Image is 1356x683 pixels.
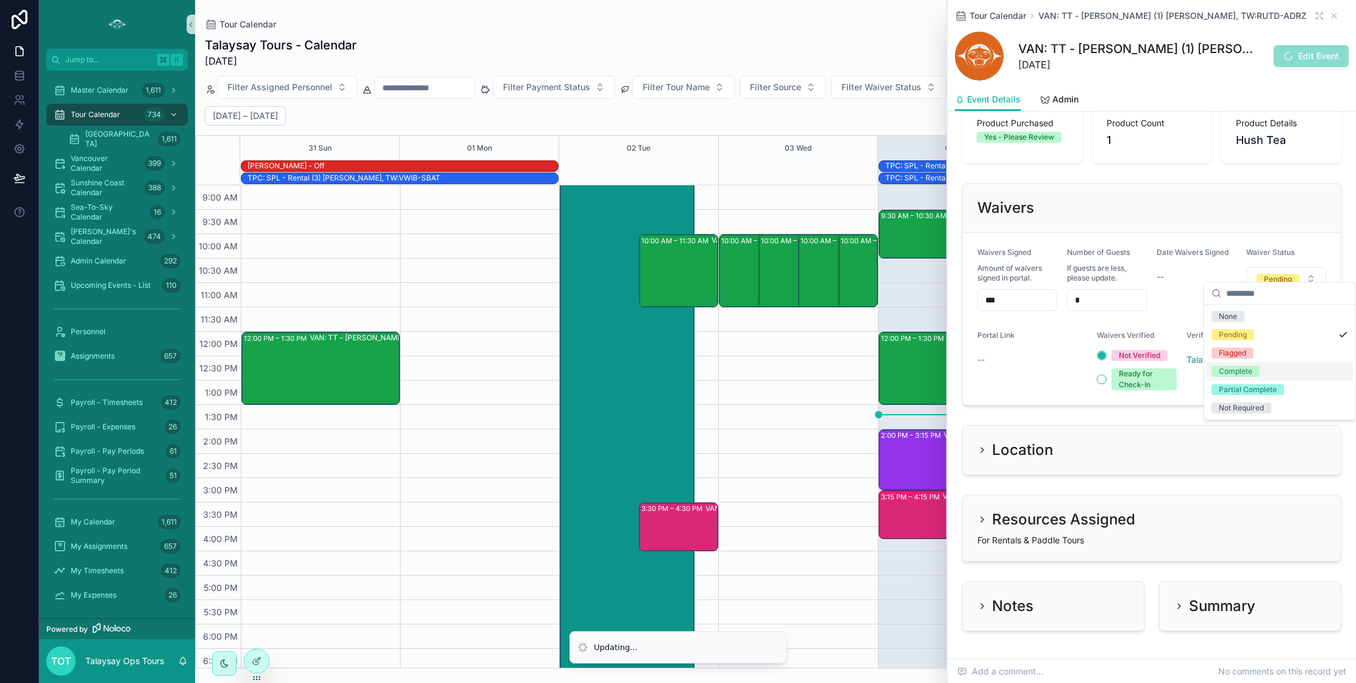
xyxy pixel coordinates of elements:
[977,248,1031,257] span: Waivers Signed
[158,515,180,529] div: 1,611
[71,227,139,246] span: [PERSON_NAME]'s Calendar
[200,534,241,544] span: 4:00 PM
[85,655,164,667] p: Talaysay Ops Tours
[885,160,1082,171] div: TPC: SPL - Rental (2) Peggy Lee, TW:APSG-WTBR
[967,93,1021,105] span: Event Details
[977,198,1034,218] h2: Waivers
[46,49,188,71] button: Jump to...K
[1219,348,1246,359] div: Flagged
[200,558,241,568] span: 4:30 PM
[1236,132,1327,149] span: Hush Tea
[761,235,831,247] div: 10:00 AM – 11:30 AM
[719,235,786,307] div: 10:00 AM – 11:30 AM
[885,161,1082,171] div: TPC: SPL - Rental (2) [PERSON_NAME], TW:APSG-WTBR
[65,55,152,65] span: Jump to...
[1038,10,1307,22] span: VAN: TT - [PERSON_NAME] (1) [PERSON_NAME], TW:RUTD-ADRZ
[881,491,943,503] div: 3:15 PM – 4:15 PM
[945,136,970,160] div: 04 Thu
[1219,366,1252,377] div: Complete
[71,446,144,456] span: Payroll - Pay Periods
[46,274,188,296] a: Upcoming Events - List110
[1219,311,1237,322] div: None
[627,136,651,160] button: 02 Tue
[150,205,165,220] div: 16
[202,412,241,422] span: 1:30 PM
[71,110,120,120] span: Tour Calendar
[594,642,638,654] div: Updating...
[71,517,115,527] span: My Calendar
[46,535,188,557] a: My Assignments657
[199,192,241,202] span: 9:00 AM
[71,256,126,266] span: Admin Calendar
[841,81,921,93] span: Filter Waiver Status
[248,173,440,183] div: TPC: SPL - Rental (3) [PERSON_NAME], TW:VWIB-SBAT
[71,566,124,576] span: My Timesheets
[46,201,188,223] a: Sea-To-Sky Calendar16
[145,156,165,171] div: 399
[46,624,88,634] span: Powered by
[196,241,241,251] span: 10:00 AM
[1067,263,1147,283] span: If guests are less, please update.
[1264,274,1292,285] div: Pending
[705,504,781,513] div: VAN: TO - [PERSON_NAME] (3) [PERSON_NAME], TW:FQGE-NJWQ
[1067,248,1130,257] span: Number of Guests
[200,509,241,520] span: 3:30 PM
[759,235,826,307] div: 10:00 AM – 11:30 AM
[142,83,165,98] div: 1,611
[799,235,865,307] div: 10:00 AM – 11:30 AM
[46,465,188,487] a: Payroll - Pay Period Summary51
[201,582,241,593] span: 5:00 PM
[248,161,324,171] div: [PERSON_NAME] - Off
[943,492,1097,501] div: VAN: TO - [PERSON_NAME] - [PERSON_NAME] (2) - GYG - GYGWZBGXV6MV
[46,250,188,272] a: Admin Calendar292
[158,132,180,146] div: 1,611
[1189,596,1255,616] h2: Summary
[503,81,590,93] span: Filter Payment Status
[1040,88,1079,113] a: Admin
[309,136,332,160] div: 31 Sun
[46,177,188,199] a: Sunshine Coast Calendar388
[202,387,241,398] span: 1:00 PM
[1157,271,1164,283] span: --
[161,395,180,410] div: 412
[71,202,145,222] span: Sea-To-Sky Calendar
[46,345,188,367] a: Assignments657
[1219,402,1264,413] div: Not Required
[219,18,276,30] span: Tour Calendar
[200,631,241,642] span: 6:00 PM
[879,332,1037,404] div: 12:00 PM – 1:30 PMVAN - TT [PERSON_NAME] (2) - [GEOGRAPHIC_DATA][PERSON_NAME] - GYG - GYGX7N3R9H6M
[165,420,180,434] div: 26
[200,460,241,471] span: 2:30 PM
[71,327,105,337] span: Personnel
[46,440,188,462] a: Payroll - Pay Periods61
[160,254,180,268] div: 292
[1018,40,1257,57] h1: VAN: TT - [PERSON_NAME] (1) [PERSON_NAME], TW:RUTD-ADRZ
[879,210,1013,258] div: 9:30 AM – 10:30 AMSSC: TT - Early Bird Sunshine Coast (24) [PERSON_NAME] |[PERSON_NAME] Tours, TW...
[801,235,871,247] div: 10:00 AM – 11:30 AM
[785,136,812,160] div: 03 Wed
[955,10,1026,22] a: Tour Calendar
[248,173,440,184] div: TPC: SPL - Rental (3) Elea Hardy-Charbonnier, TW:VWIB-SBAT
[166,444,180,459] div: 61
[1052,93,1079,105] span: Admin
[196,338,241,349] span: 12:00 PM
[200,656,241,666] span: 6:30 PM
[200,436,241,446] span: 2:00 PM
[107,15,127,34] img: App logo
[217,76,357,99] button: Select Button
[196,265,241,276] span: 10:30 AM
[46,79,188,101] a: Master Calendar1,611
[879,491,1037,538] div: 3:15 PM – 4:15 PMVAN: TO - [PERSON_NAME] - [PERSON_NAME] (2) - GYG - GYGWZBGXV6MV
[1219,384,1277,395] div: Partial Complete
[172,55,182,65] span: K
[1107,117,1197,129] span: Product Count
[200,485,241,495] span: 3:00 PM
[71,542,127,551] span: My Assignments
[841,235,911,247] div: 10:00 AM – 11:30 AM
[61,128,188,150] a: [GEOGRAPHIC_DATA]1,611
[1186,354,1265,366] span: Talaysay Ops Tours
[144,229,165,244] div: 474
[944,431,1075,440] div: VAN: [GEOGRAPHIC_DATA][PERSON_NAME] (1) [PERSON_NAME], [GEOGRAPHIC_DATA]:QSNH-ZSYJ
[467,136,492,160] button: 01 Mon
